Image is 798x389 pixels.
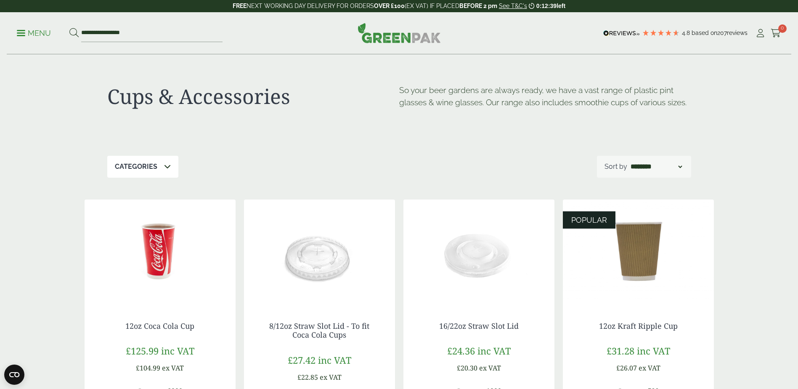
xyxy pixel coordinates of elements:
p: So your beer gardens are always ready, we have a vast range of plastic pint glasses & wine glasse... [399,84,691,109]
strong: BEFORE 2 pm [459,3,497,9]
img: 12oz Kraft Ripple Cup-0 [563,200,714,305]
span: inc VAT [477,344,511,357]
span: ex VAT [479,363,501,373]
img: GreenPak Supplies [358,23,441,43]
span: POPULAR [571,216,607,224]
span: 207 [717,29,727,36]
span: £22.85 [297,373,318,382]
a: 16/22oz Straw Slot Lid [439,321,519,331]
span: ex VAT [639,363,660,373]
button: Open CMP widget [4,365,24,385]
span: £27.42 [288,354,315,366]
a: 12oz Coca Cola Cup [125,321,194,331]
span: 4.8 [682,29,692,36]
span: inc VAT [637,344,670,357]
span: £26.07 [616,363,637,373]
img: 12oz straw slot coke cup lid [244,200,395,305]
a: See T&C's [499,3,527,9]
span: 0:12:39 [536,3,557,9]
i: My Account [755,29,766,37]
h1: Cups & Accessories [107,84,399,109]
i: Cart [771,29,781,37]
span: inc VAT [161,344,194,357]
p: Menu [17,28,51,38]
span: ex VAT [320,373,342,382]
select: Shop order [629,162,684,172]
span: £104.99 [136,363,160,373]
span: reviews [727,29,748,36]
span: 0 [778,24,787,33]
a: 12oz Kraft Ripple Cup [599,321,678,331]
span: Based on [692,29,717,36]
span: £20.30 [457,363,477,373]
div: 4.79 Stars [642,29,680,37]
span: £24.36 [447,344,475,357]
span: inc VAT [318,354,351,366]
span: £125.99 [126,344,159,357]
img: 12oz Coca Cola Cup with coke [85,200,236,305]
span: ex VAT [162,363,184,373]
p: Sort by [604,162,627,172]
a: 0 [771,27,781,40]
a: 8/12oz Straw Slot Lid - To fit Coca Cola Cups [269,321,369,340]
img: REVIEWS.io [603,30,640,36]
strong: FREE [233,3,247,9]
strong: OVER £100 [374,3,405,9]
img: 16/22oz Straw Slot Coke Cup lid [403,200,554,305]
span: £31.28 [607,344,634,357]
a: Menu [17,28,51,37]
p: Categories [115,162,157,172]
span: left [557,3,565,9]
